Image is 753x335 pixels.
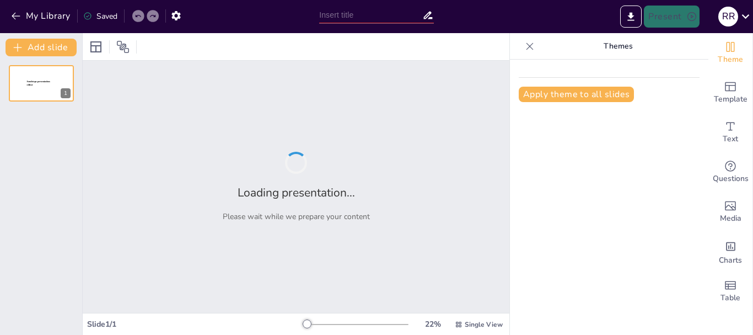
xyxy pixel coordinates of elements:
[718,6,738,28] button: R R
[708,73,752,113] div: Add ready made slides
[720,292,740,304] span: Table
[718,7,738,26] div: R R
[719,254,742,267] span: Charts
[116,40,130,54] span: Position
[465,320,503,329] span: Single View
[708,152,752,192] div: Get real-time input from your audience
[83,11,117,22] div: Saved
[539,33,697,60] p: Themes
[713,173,749,185] span: Questions
[223,211,370,222] p: Please wait while we prepare your content
[319,7,422,23] input: Insert title
[87,319,303,329] div: Slide 1 / 1
[519,87,634,102] button: Apply theme to all slides
[708,113,752,152] div: Add text boxes
[708,33,752,73] div: Change the overall theme
[8,7,75,25] button: My Library
[708,232,752,272] div: Add charts and graphs
[723,133,738,145] span: Text
[238,185,355,200] h2: Loading presentation...
[620,6,642,28] button: Export to PowerPoint
[720,212,741,225] span: Media
[6,39,77,56] button: Add slide
[718,54,743,66] span: Theme
[644,6,699,28] button: Present
[61,88,71,98] div: 1
[419,319,446,329] div: 22 %
[9,65,74,102] div: 1
[27,81,50,87] span: Sendsteps presentation editor
[708,192,752,232] div: Add images, graphics, shapes or video
[708,272,752,311] div: Add a table
[87,38,105,56] div: Layout
[714,93,747,105] span: Template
